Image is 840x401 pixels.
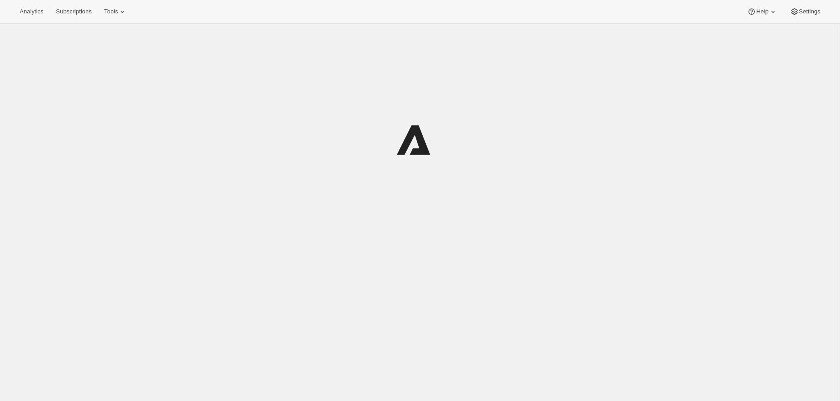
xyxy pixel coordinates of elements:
button: Analytics [14,5,49,18]
span: Subscriptions [56,8,91,15]
span: Analytics [20,8,43,15]
button: Settings [785,5,826,18]
span: Settings [799,8,820,15]
span: Tools [104,8,118,15]
button: Help [742,5,782,18]
button: Subscriptions [50,5,97,18]
button: Tools [99,5,132,18]
span: Help [756,8,768,15]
